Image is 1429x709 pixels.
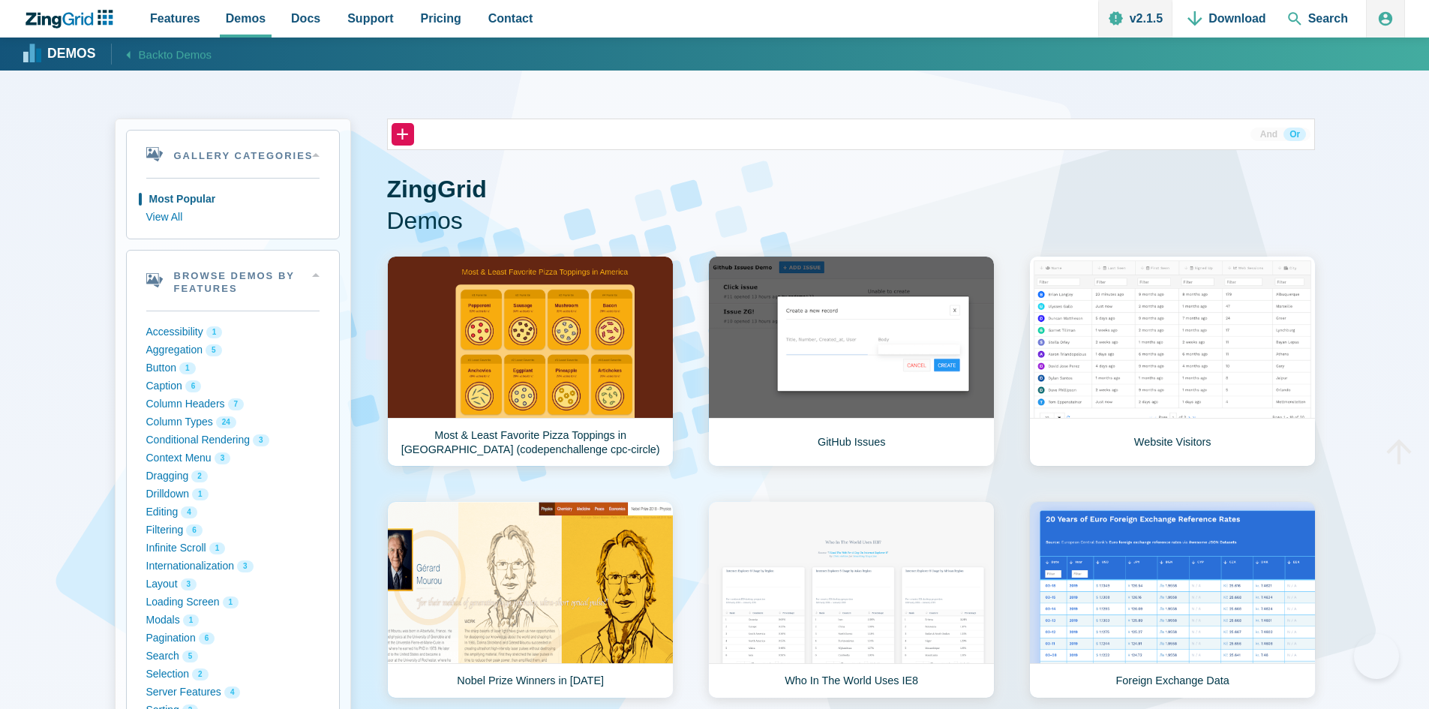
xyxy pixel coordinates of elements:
[146,503,320,521] button: Editing 4
[387,256,674,467] a: Most & Least Favorite Pizza Toppings in [GEOGRAPHIC_DATA] (codepenchallenge cpc-circle)
[146,341,320,359] button: Aggregation 5
[146,593,320,611] button: Loading Screen 1
[146,413,320,431] button: Column Types 24
[1283,128,1306,141] button: Or
[387,501,674,698] a: Nobel Prize Winners in [DATE]
[387,176,487,203] strong: ZingGrid
[387,206,1315,237] span: Demos
[226,8,266,29] span: Demos
[127,251,339,311] summary: Browse Demos By Features
[139,45,212,64] span: Back
[1254,128,1283,141] button: And
[146,629,320,647] button: Pagination 6
[150,8,200,29] span: Features
[146,431,320,449] button: Conditional Rendering 3
[164,48,212,61] span: to Demos
[146,191,320,209] button: Most Popular
[146,647,320,665] button: Search 5
[488,8,533,29] span: Contact
[1354,634,1399,679] iframe: Toggle Customer Support
[146,539,320,557] button: Infinite Scroll 1
[24,10,121,29] a: ZingChart Logo. Click to return to the homepage
[111,44,212,64] a: Backto Demos
[146,449,320,467] button: Context Menu 3
[291,8,320,29] span: Docs
[146,467,320,485] button: Dragging 2
[26,43,96,65] a: Demos
[127,131,339,178] summary: Gallery Categories
[146,665,320,683] button: Selection 2
[146,377,320,395] button: Caption 6
[146,485,320,503] button: Drilldown 1
[1029,256,1316,467] a: Website Visitors
[146,683,320,701] button: Server Features 4
[392,123,414,146] button: +
[347,8,393,29] span: Support
[1029,501,1316,698] a: Foreign Exchange Data
[708,501,995,698] a: Who In The World Uses IE8
[146,323,320,341] button: Accessibility 1
[421,8,461,29] span: Pricing
[146,209,320,227] button: View All
[146,611,320,629] button: Modals 1
[146,359,320,377] button: Button 1
[146,557,320,575] button: Internationalization 3
[146,395,320,413] button: Column Headers 7
[146,575,320,593] button: Layout 3
[708,256,995,467] a: GitHub Issues
[146,521,320,539] button: Filtering 6
[47,47,96,61] strong: Demos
